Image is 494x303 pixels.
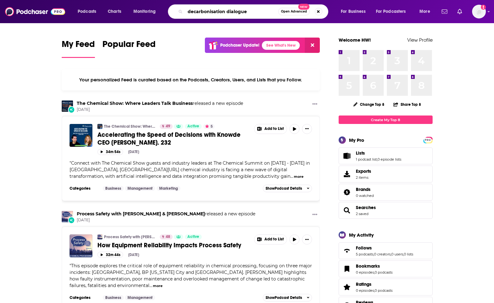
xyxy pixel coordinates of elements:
a: Brands [356,187,374,192]
button: Show More Button [302,124,312,134]
a: 0 episodes [356,288,374,293]
a: 5 podcasts [356,252,373,256]
span: Follows [356,245,372,251]
button: Show profile menu [472,5,486,18]
a: Management [125,295,155,300]
a: Show notifications dropdown [439,6,450,17]
a: 49 [160,124,173,129]
a: Process Safety with [PERSON_NAME] & [PERSON_NAME] [104,234,156,239]
span: Ratings [339,279,433,295]
img: The Chemical Show: Where Leaders Talk Business [62,100,73,112]
div: New Episode [68,106,75,113]
img: Process Safety with Trish & Traci [62,211,73,222]
span: Connect with The Chemical Show guests and industry leaders at The Chemical Summit on [DATE] - [DA... [70,160,310,179]
span: Add to List [264,237,284,242]
button: ShowPodcast Details [263,185,312,192]
a: See What's New [262,41,300,50]
a: Active [185,234,202,239]
a: Ratings [341,283,353,291]
span: Add to List [264,126,284,131]
span: [DATE] [77,218,255,223]
div: [DATE] [128,253,139,257]
span: Brands [339,184,433,201]
a: Process Safety with Trish & Traci [77,211,205,217]
button: 34m 54s [97,149,123,155]
span: ... [149,283,152,288]
span: ... [290,173,293,179]
a: 0 lists [404,252,413,256]
span: Popular Feed [102,39,156,53]
span: Brands [356,187,371,192]
button: Show More Button [310,100,320,108]
span: Accelerating the Speed of Decisions with Knowde CEO [PERSON_NAME]. 232 [97,131,241,146]
a: 0 episode lists [377,157,401,162]
a: Searches [356,205,376,210]
a: 0 podcasts [375,270,393,275]
div: New Episode [68,217,75,223]
a: View Profile [407,37,433,43]
a: Active [185,124,202,129]
div: Your personalized Feed is curated based on the Podcasts, Creators, Users, and Lists that you Follow. [62,69,320,90]
a: 0 episodes [356,270,374,275]
img: Process Safety with Trish & Traci [97,234,102,239]
div: Search podcasts, credits, & more... [174,4,334,19]
span: This episode explores the critical role of equipment reliability in chemical processing, focusing... [70,263,312,288]
span: [DATE] [77,107,243,112]
span: My Feed [62,39,95,53]
span: Exports [341,170,353,178]
img: Podchaser - Follow, Share and Rate Podcasts [5,6,65,18]
a: Accelerating the Speed of Decisions with Knowde CEO Ali Amin-Javaheri - Ep. 232 [70,124,92,147]
div: My Pro [349,137,364,143]
button: open menu [73,7,104,17]
button: Show More Button [310,211,320,219]
svg: Add a profile image [481,5,486,10]
img: User Profile [472,5,486,18]
input: Search podcasts, credits, & more... [185,7,278,17]
button: Show More Button [302,234,312,244]
span: Show Podcast Details [266,295,302,300]
img: The Chemical Show: Where Leaders Talk Business [97,124,102,129]
a: PRO [424,137,432,142]
span: , [403,252,404,256]
h3: Categories [70,295,98,300]
button: more [153,283,163,289]
span: Ratings [356,281,372,287]
button: more [294,174,304,179]
a: Business [103,186,124,191]
span: Exports [356,168,371,174]
h3: Categories [70,186,98,191]
p: Podchaser Update! [220,43,259,48]
button: open menu [336,7,373,17]
a: 0 creators [374,252,391,256]
span: New [298,4,309,10]
a: How Equipment Reliability Impacts Process Safety [70,234,92,257]
a: Management [125,186,155,191]
a: 0 podcasts [375,288,393,293]
a: Lists [356,150,401,156]
button: ShowPodcast Details [263,294,312,301]
h3: released a new episode [77,211,255,217]
span: How Equipment Reliability Impacts Process Safety [97,241,241,249]
a: Charts [104,7,125,17]
a: Show notifications dropdown [455,6,465,17]
span: Lists [339,147,433,164]
a: 0 users [391,252,403,256]
span: Open Advanced [281,10,307,13]
a: Ratings [356,281,393,287]
span: PRO [424,138,432,142]
span: For Business [341,7,366,16]
span: " [70,263,312,288]
a: 48 [160,234,173,239]
span: Bookmarks [356,263,380,269]
a: 1 podcast list [356,157,377,162]
a: Popular Feed [102,39,156,58]
a: 2 saved [356,212,368,216]
h3: released a new episode [77,100,243,106]
span: Follows [339,242,433,259]
button: Share Top 8 [393,98,421,110]
button: 5 [203,124,215,129]
button: open menu [372,7,415,17]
